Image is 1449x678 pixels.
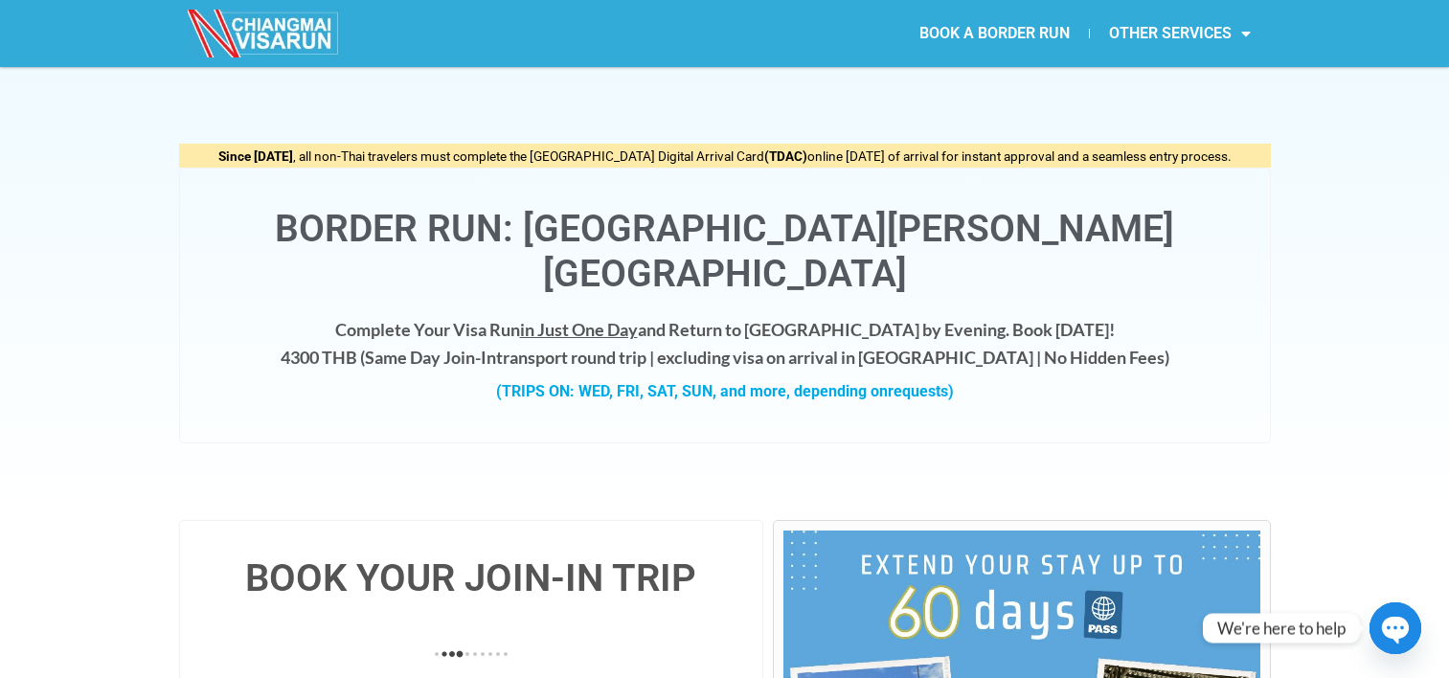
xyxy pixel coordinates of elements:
[900,11,1089,56] a: BOOK A BORDER RUN
[218,148,1232,164] span: , all non-Thai travelers must complete the [GEOGRAPHIC_DATA] Digital Arrival Card online [DATE] o...
[888,382,954,400] span: requests)
[724,11,1270,56] nav: Menu
[199,207,1251,297] h1: Border Run: [GEOGRAPHIC_DATA][PERSON_NAME][GEOGRAPHIC_DATA]
[764,148,807,164] strong: (TDAC)
[365,347,496,368] strong: Same Day Join-In
[199,316,1251,372] h4: Complete Your Visa Run and Return to [GEOGRAPHIC_DATA] by Evening. Book [DATE]! 4300 THB ( transp...
[218,148,293,164] strong: Since [DATE]
[496,382,954,400] strong: (TRIPS ON: WED, FRI, SAT, SUN, and more, depending on
[199,559,744,598] h4: BOOK YOUR JOIN-IN TRIP
[1090,11,1270,56] a: OTHER SERVICES
[520,319,638,340] span: in Just One Day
